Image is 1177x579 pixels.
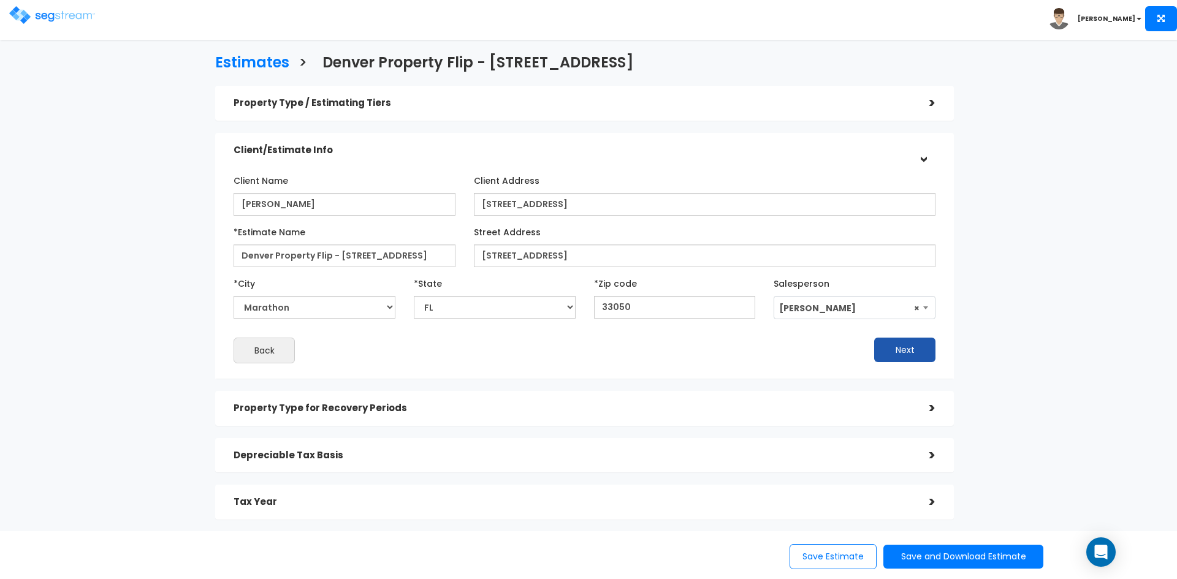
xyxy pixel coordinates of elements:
label: Client Name [234,170,288,187]
label: *Zip code [594,273,637,290]
label: Salesperson [774,273,829,290]
span: Mark Santiago [774,297,935,320]
div: Open Intercom Messenger [1086,537,1116,567]
button: Next [874,338,935,362]
div: > [911,94,935,113]
div: > [911,399,935,418]
h5: Property Type / Estimating Tiers [234,98,911,108]
label: Street Address [474,222,541,238]
h5: Property Type for Recovery Periods [234,403,911,414]
b: [PERSON_NAME] [1078,14,1135,23]
button: Save Estimate [790,544,877,569]
a: Denver Property Flip - [STREET_ADDRESS] [313,42,634,80]
div: > [911,493,935,512]
div: > [913,138,932,162]
label: Client Address [474,170,539,187]
label: *State [414,273,442,290]
span: Mark Santiago [774,296,935,319]
h5: Client/Estimate Info [234,145,911,156]
img: logo.png [9,6,95,24]
h3: > [299,55,307,74]
label: *Estimate Name [234,222,305,238]
label: *City [234,273,255,290]
h3: Estimates [215,55,289,74]
h5: Depreciable Tax Basis [234,450,911,461]
button: Save and Download Estimate [883,545,1043,569]
span: × [914,297,920,320]
h5: Tax Year [234,497,911,507]
h3: Denver Property Flip - [STREET_ADDRESS] [322,55,634,74]
div: > [911,446,935,465]
a: Estimates [206,42,289,80]
img: avatar.png [1048,8,1070,29]
button: Back [234,338,295,363]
